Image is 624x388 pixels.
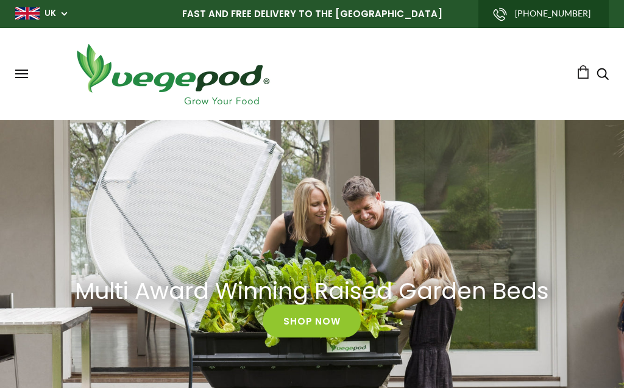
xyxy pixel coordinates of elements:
[597,69,609,82] a: Search
[44,7,56,20] a: UK
[62,277,562,304] a: Multi Award Winning Raised Garden Beds
[263,305,361,338] a: Shop Now
[66,40,279,108] img: Vegepod
[15,7,40,20] img: gb_large.png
